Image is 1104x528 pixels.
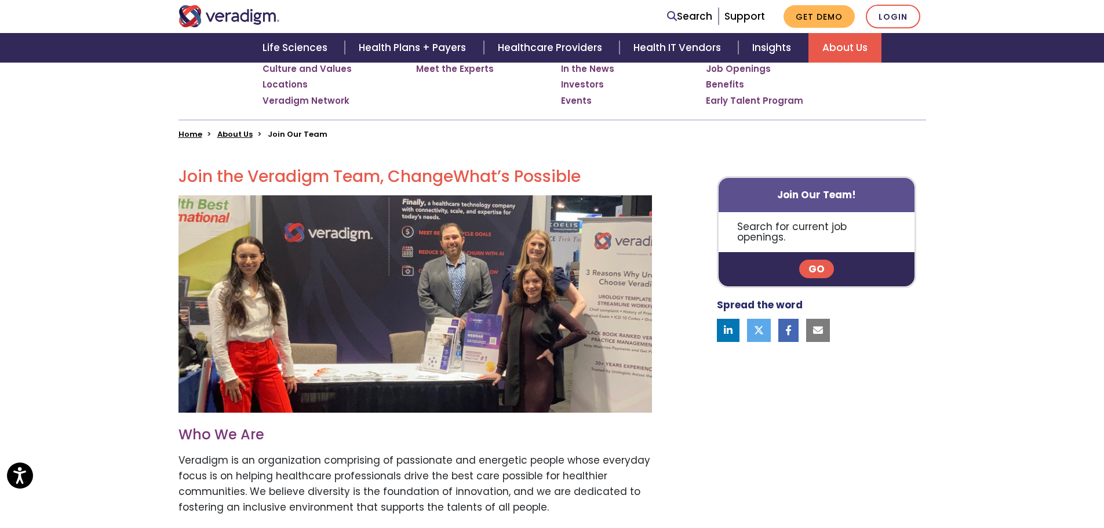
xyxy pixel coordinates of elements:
[719,212,915,252] p: Search for current job openings.
[866,5,920,28] a: Login
[263,63,352,75] a: Culture and Values
[667,9,712,24] a: Search
[263,95,349,107] a: Veradigm Network
[263,79,308,90] a: Locations
[784,5,855,28] a: Get Demo
[178,167,652,187] h2: Join the Veradigm Team, Change
[706,79,744,90] a: Benefits
[777,188,856,202] strong: Join Our Team!
[217,129,253,140] a: About Us
[345,33,483,63] a: Health Plans + Payers
[178,427,652,443] h3: Who We Are
[799,260,834,278] a: Go
[178,453,652,516] p: Veradigm is an organization comprising of passionate and energetic people whose everyday focus is...
[717,298,803,312] strong: Spread the word
[808,33,881,63] a: About Us
[178,129,202,140] a: Home
[561,79,604,90] a: Investors
[561,95,592,107] a: Events
[249,33,345,63] a: Life Sciences
[484,33,620,63] a: Healthcare Providers
[706,95,803,107] a: Early Talent Program
[706,63,771,75] a: Job Openings
[178,5,280,27] img: Veradigm logo
[738,33,808,63] a: Insights
[453,165,581,188] span: What’s Possible
[724,9,765,23] a: Support
[561,63,614,75] a: In the News
[416,63,494,75] a: Meet the Experts
[620,33,738,63] a: Health IT Vendors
